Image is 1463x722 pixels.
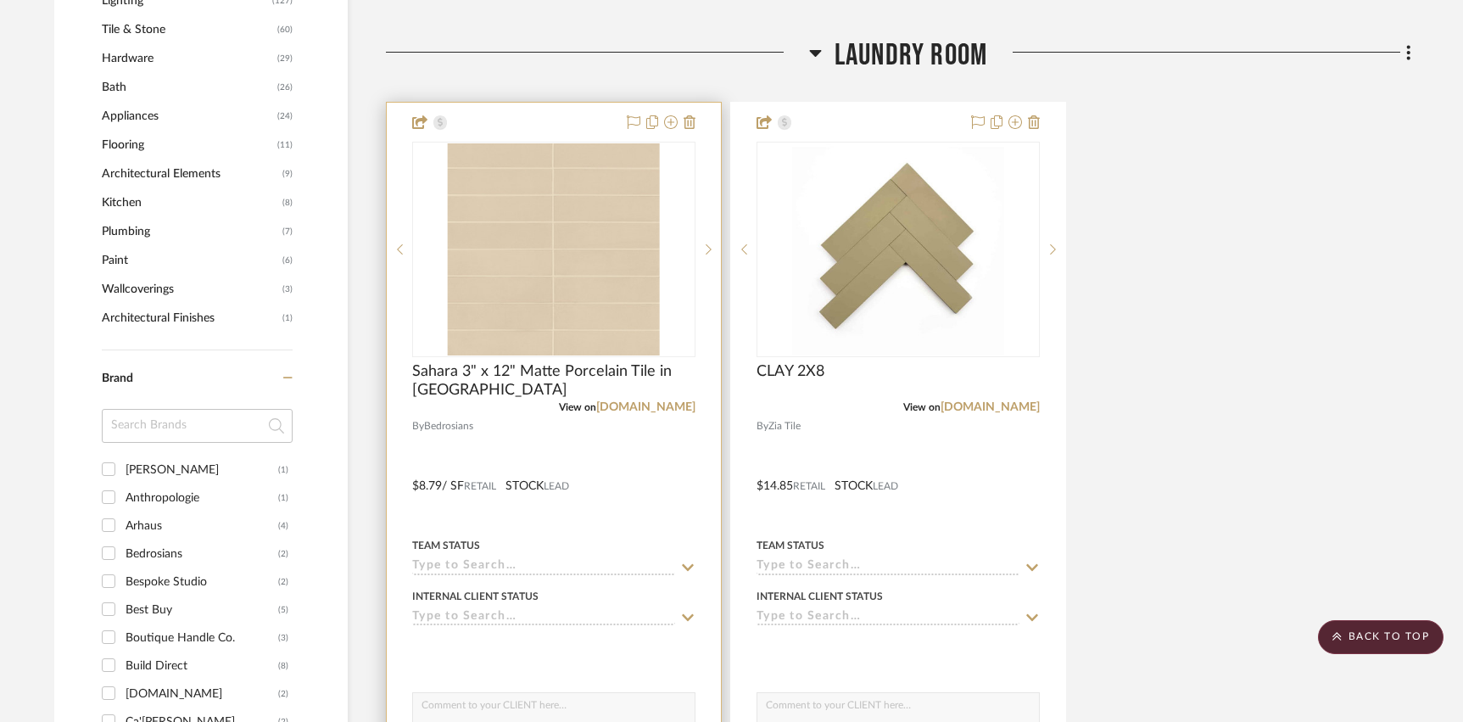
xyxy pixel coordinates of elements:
[126,596,278,624] div: Best Buy
[412,362,695,400] span: Sahara 3" x 12" Matte Porcelain Tile in [GEOGRAPHIC_DATA]
[277,132,293,159] span: (11)
[412,589,539,604] div: Internal Client Status
[277,103,293,130] span: (24)
[102,160,278,188] span: Architectural Elements
[792,143,1004,355] img: CLAY 2X8
[102,188,278,217] span: Kitchen
[757,589,883,604] div: Internal Client Status
[277,45,293,72] span: (29)
[102,217,278,246] span: Plumbing
[835,37,987,74] span: Laundry Room
[102,44,273,73] span: Hardware
[1318,620,1443,654] scroll-to-top-button: BACK TO TOP
[412,610,675,626] input: Type to Search…
[126,540,278,568] div: Bedrosians
[126,652,278,680] div: Build Direct
[126,484,278,512] div: Anthropologie
[102,409,293,443] input: Search Brands
[278,512,288,540] div: (4)
[941,401,1040,413] a: [DOMAIN_NAME]
[126,624,278,652] div: Boutique Handle Co.
[278,484,288,512] div: (1)
[278,540,288,568] div: (2)
[278,568,288,596] div: (2)
[903,402,941,412] span: View on
[424,418,473,434] span: Bedrosians
[126,568,278,596] div: Bespoke Studio
[413,143,695,356] div: 0
[757,559,1019,575] input: Type to Search…
[102,304,278,333] span: Architectural Finishes
[412,418,424,434] span: By
[277,16,293,43] span: (60)
[282,189,293,216] span: (8)
[282,218,293,245] span: (7)
[448,143,660,355] img: Sahara 3" x 12" Matte Porcelain Tile in Ecru
[278,652,288,680] div: (8)
[282,160,293,187] span: (9)
[282,276,293,303] span: (3)
[102,372,133,384] span: Brand
[126,680,278,708] div: [DOMAIN_NAME]
[596,401,695,413] a: [DOMAIN_NAME]
[102,275,278,304] span: Wallcoverings
[278,456,288,484] div: (1)
[278,596,288,624] div: (5)
[559,402,596,412] span: View on
[757,362,824,381] span: CLAY 2X8
[757,538,824,553] div: Team Status
[768,418,801,434] span: Zia Tile
[282,247,293,274] span: (6)
[757,418,768,434] span: By
[282,305,293,332] span: (1)
[126,456,278,484] div: [PERSON_NAME]
[277,74,293,101] span: (26)
[278,680,288,708] div: (2)
[412,538,480,553] div: Team Status
[126,512,278,540] div: Arhaus
[102,102,273,131] span: Appliances
[412,559,675,575] input: Type to Search…
[102,15,273,44] span: Tile & Stone
[102,131,273,160] span: Flooring
[102,246,278,275] span: Paint
[278,624,288,652] div: (3)
[757,610,1019,626] input: Type to Search…
[102,73,273,102] span: Bath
